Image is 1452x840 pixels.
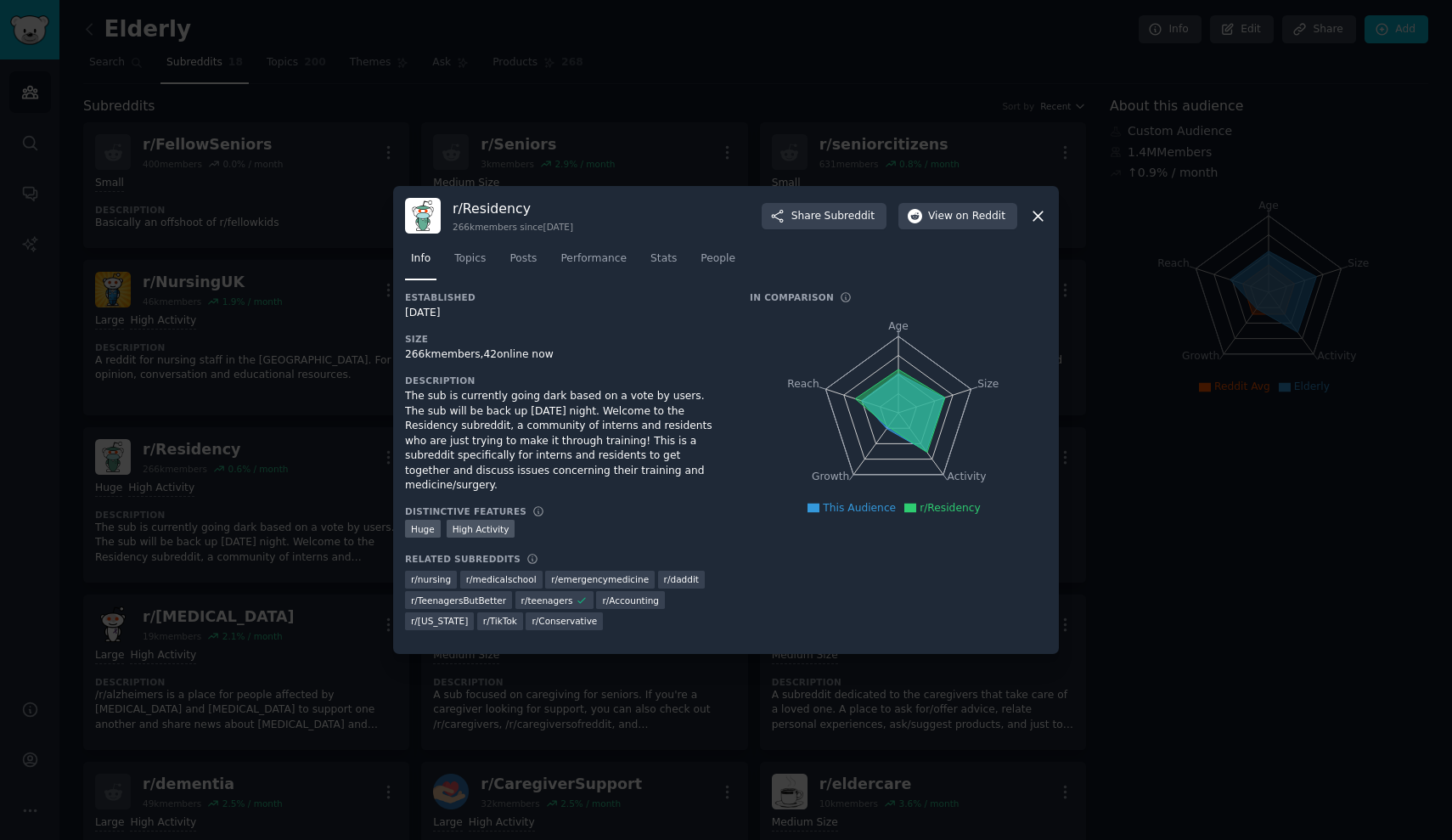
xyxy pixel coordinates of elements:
tspan: Growth [812,471,849,483]
tspan: Age [888,320,909,332]
span: Share [791,209,875,224]
h3: Distinctive Features [405,505,526,517]
span: People [701,251,735,267]
span: This Audience [823,502,896,514]
button: ShareSubreddit [762,203,886,230]
span: Stats [650,251,677,267]
span: r/ teenagers [521,595,573,606]
div: [DATE] [405,306,726,321]
span: r/ nursing [411,573,451,585]
tspan: Reach [787,378,819,390]
span: Subreddit [824,209,875,224]
div: 266k members, 42 online now [405,347,726,363]
a: Info [405,245,436,280]
h3: In Comparison [750,291,834,303]
a: People [695,245,741,280]
a: Performance [554,245,633,280]
span: r/ daddit [664,573,699,585]
img: Residency [405,198,441,234]
span: r/ TeenagersButBetter [411,595,506,606]
div: High Activity [447,520,515,538]
h3: Established [405,291,726,303]
h3: Related Subreddits [405,553,521,565]
a: Stats [644,245,683,280]
tspan: Size [977,378,999,390]
span: r/ Accounting [602,595,659,606]
span: r/ medicalschool [466,573,537,585]
span: on Reddit [956,209,1005,224]
h3: Description [405,375,726,386]
span: Performance [560,251,627,267]
span: r/ Conservative [532,615,597,627]
span: r/Residency [920,502,981,514]
span: Topics [454,251,486,267]
div: Huge [405,520,441,538]
button: Viewon Reddit [898,203,1017,230]
span: r/ emergencymedicine [551,573,649,585]
h3: r/ Residency [453,200,573,217]
span: r/ [US_STATE] [411,615,468,627]
h3: Size [405,333,726,345]
tspan: Activity [948,471,987,483]
div: The sub is currently going dark based on a vote by users. The sub will be back up [DATE] night. W... [405,389,726,493]
a: Topics [448,245,492,280]
a: Posts [504,245,543,280]
span: Posts [509,251,537,267]
div: 266k members since [DATE] [453,221,573,233]
span: r/ TikTok [483,615,517,627]
span: View [928,209,1005,224]
span: Info [411,251,431,267]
